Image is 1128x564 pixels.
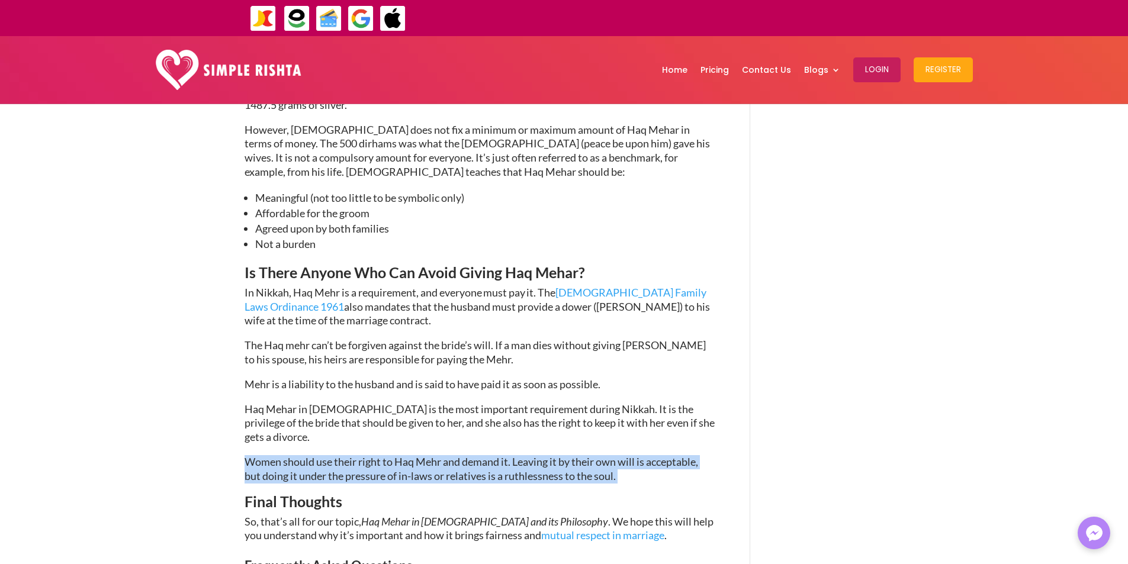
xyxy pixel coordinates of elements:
img: Credit Cards [316,5,342,32]
img: ApplePay-icon [380,5,406,32]
span: [PERSON_NAME] explained that one dirham weighs about 2.975 grams. So, 500 dirhams equals about 14... [245,84,709,111]
span: In Nikkah, Haq Mehr is a requirement, and everyone must pay it. The [245,286,555,299]
span: Mehr is a liability to the husband and is said to have paid it as soon as possible. [245,378,600,391]
a: Blogs [804,39,840,101]
span: Haq Mehar in [DEMOGRAPHIC_DATA] is the most important requirement during Nikkah. It is the privil... [245,402,715,444]
a: mutual respect in marriage [541,528,664,542]
span: Is There Anyone Who Can Avoid Giving Haq Mehar? [245,263,585,281]
img: GooglePay-icon [348,5,374,32]
a: Contact Us [742,39,791,101]
span: Not a burden [255,237,316,250]
img: EasyPaisa-icon [284,5,310,32]
span: Haq Mehar in [DEMOGRAPHIC_DATA] and its Philosophy [361,515,608,528]
span: also mandates that the husband must provide a dower ([PERSON_NAME]) to his wife at the time of th... [245,300,710,327]
span: The Haq mehr can’t be forgiven against the bride’s will. If a man dies without giving [PERSON_NAM... [245,339,706,366]
span: So, that’s all for our topic, [245,515,361,528]
a: Home [662,39,687,101]
a: Login [853,39,901,101]
img: JazzCash-icon [250,5,277,32]
span: Agreed upon by both families [255,222,389,235]
img: Messenger [1082,521,1106,545]
a: Register [914,39,973,101]
button: Login [853,57,901,82]
a: Pricing [700,39,729,101]
span: Final Thoughts [245,492,342,510]
span: Women should use their right to Haq Mehr and demand it. Leaving it by their own will is acceptabl... [245,455,698,482]
span: However, [DEMOGRAPHIC_DATA] does not fix a minimum or maximum amount of Haq Mehar in terms of mon... [245,123,710,178]
span: Affordable for the groom [255,207,369,220]
span: Meaningful (not too little to be symbolic only) [255,191,464,204]
a: [DEMOGRAPHIC_DATA] Family Laws Ordinance 1961 [245,286,706,313]
button: Register [914,57,973,82]
span: . We hope this will help you understand why it’s important and how it brings fairness and . [245,515,714,542]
